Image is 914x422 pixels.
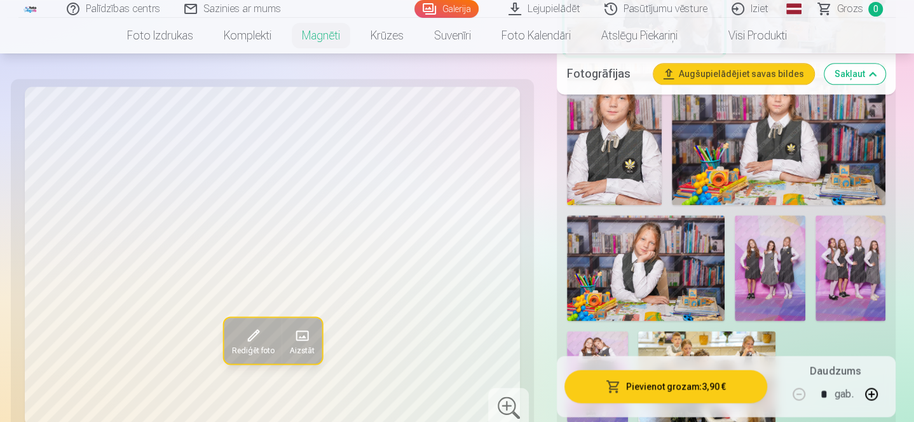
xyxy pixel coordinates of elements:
[231,346,274,356] span: Rediģēt foto
[289,346,314,356] span: Aizstāt
[208,18,287,53] a: Komplekti
[224,318,282,364] button: Rediģēt foto
[837,1,863,17] span: Grozs
[868,2,883,17] span: 0
[564,370,767,403] button: Pievienot grozam:3,90 €
[824,64,885,84] button: Sakļaut
[486,18,586,53] a: Foto kalendāri
[112,18,208,53] a: Foto izdrukas
[810,363,860,379] h5: Daudzums
[282,318,322,364] button: Aizstāt
[835,379,854,409] div: gab.
[287,18,355,53] a: Magnēti
[693,18,802,53] a: Visi produkti
[24,5,38,13] img: /fa1
[586,18,693,53] a: Atslēgu piekariņi
[567,65,643,83] h5: Fotogrāfijas
[653,64,814,84] button: Augšupielādējiet savas bildes
[419,18,486,53] a: Suvenīri
[355,18,419,53] a: Krūzes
